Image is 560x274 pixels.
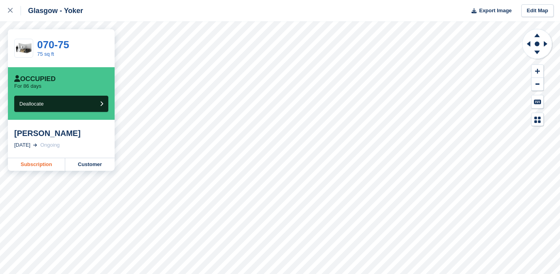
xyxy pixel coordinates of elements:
a: Edit Map [521,4,554,17]
div: Glasgow - Yoker [21,6,83,15]
div: [PERSON_NAME] [14,128,108,138]
div: [DATE] [14,141,30,149]
div: Occupied [14,75,56,83]
span: Deallocate [19,101,43,107]
img: arrow-right-light-icn-cde0832a797a2874e46488d9cf13f60e5c3a73dbe684e267c42b8395dfbc2abf.svg [33,144,37,147]
button: Export Image [467,4,512,17]
img: 75-sqft-unit%20(1).jpg [15,42,33,55]
button: Map Legend [532,113,543,126]
button: Deallocate [14,96,108,112]
a: Subscription [8,158,65,171]
span: Export Image [479,7,511,15]
button: Zoom Out [532,78,543,91]
div: Ongoing [40,141,60,149]
a: Customer [65,158,115,171]
button: Keyboard Shortcuts [532,95,543,108]
a: 070-75 [37,39,69,51]
p: For 86 days [14,83,41,89]
button: Zoom In [532,65,543,78]
a: 75 sq ft [37,51,54,57]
